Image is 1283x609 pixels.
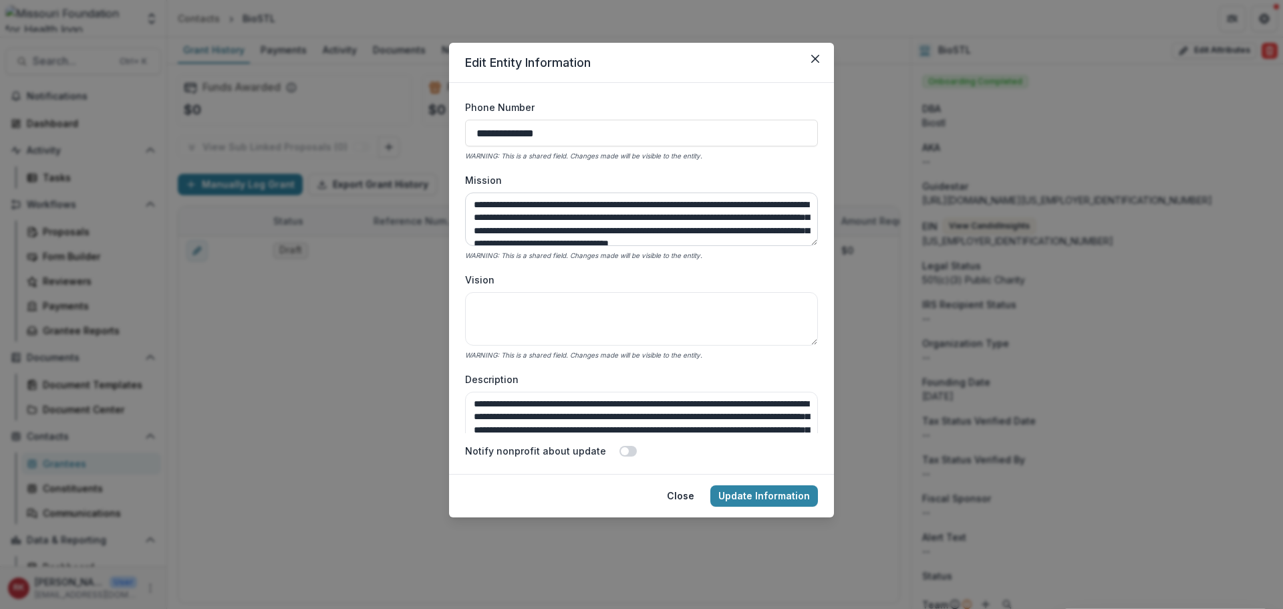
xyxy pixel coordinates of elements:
label: Notify nonprofit about update [465,444,606,458]
i: WARNING: This is a shared field. Changes made will be visible to the entity. [465,251,702,259]
label: Description [465,372,810,386]
button: Close [659,485,702,507]
button: Close [805,48,826,70]
header: Edit Entity Information [449,43,834,83]
label: Mission [465,173,810,187]
button: Update Information [710,485,818,507]
i: WARNING: This is a shared field. Changes made will be visible to the entity. [465,152,702,160]
i: WARNING: This is a shared field. Changes made will be visible to the entity. [465,351,702,359]
label: Phone Number [465,100,810,114]
label: Vision [465,273,810,287]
